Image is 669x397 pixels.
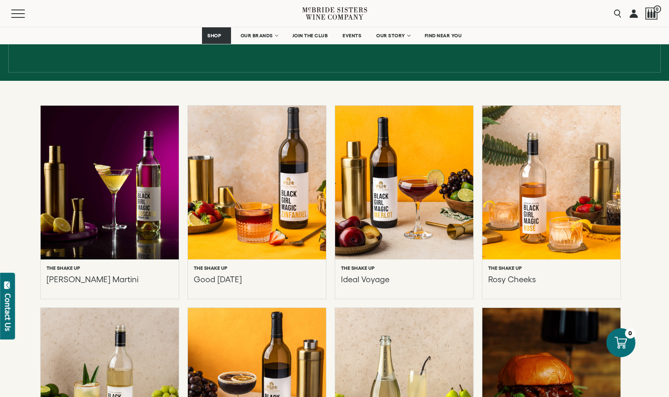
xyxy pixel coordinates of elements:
[287,27,333,44] a: JOIN THE CLUB
[194,265,228,271] h6: The Shake Up
[46,265,80,271] h6: The Shake Up
[4,293,12,331] div: Contact Us
[335,106,473,299] a: Ideal Voyage The Shake Up Ideal Voyage
[41,106,179,299] a: Magic Apple Martini The Shake Up [PERSON_NAME] Martini
[488,265,522,271] h6: The Shake Up
[207,33,221,39] span: SHOP
[425,33,462,39] span: FIND NEAR YOU
[337,27,367,44] a: EVENTS
[202,27,231,44] a: SHOP
[482,106,620,299] a: Rosy Cheeks The Shake Up Rosy Cheeks
[654,5,661,13] span: 0
[625,328,635,339] div: 0
[488,274,536,284] p: Rosy Cheeks
[235,27,283,44] a: OUR BRANDS
[194,274,242,284] p: Good [DATE]
[241,33,273,39] span: OUR BRANDS
[341,265,375,271] h6: The Shake Up
[11,10,41,18] button: Mobile Menu Trigger
[343,33,361,39] span: EVENTS
[292,33,328,39] span: JOIN THE CLUB
[188,106,326,299] a: Good Karma The Shake Up Good [DATE]
[46,274,139,284] p: [PERSON_NAME] Martini
[376,33,405,39] span: OUR STORY
[341,274,389,284] p: Ideal Voyage
[371,27,415,44] a: OUR STORY
[419,27,467,44] a: FIND NEAR YOU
